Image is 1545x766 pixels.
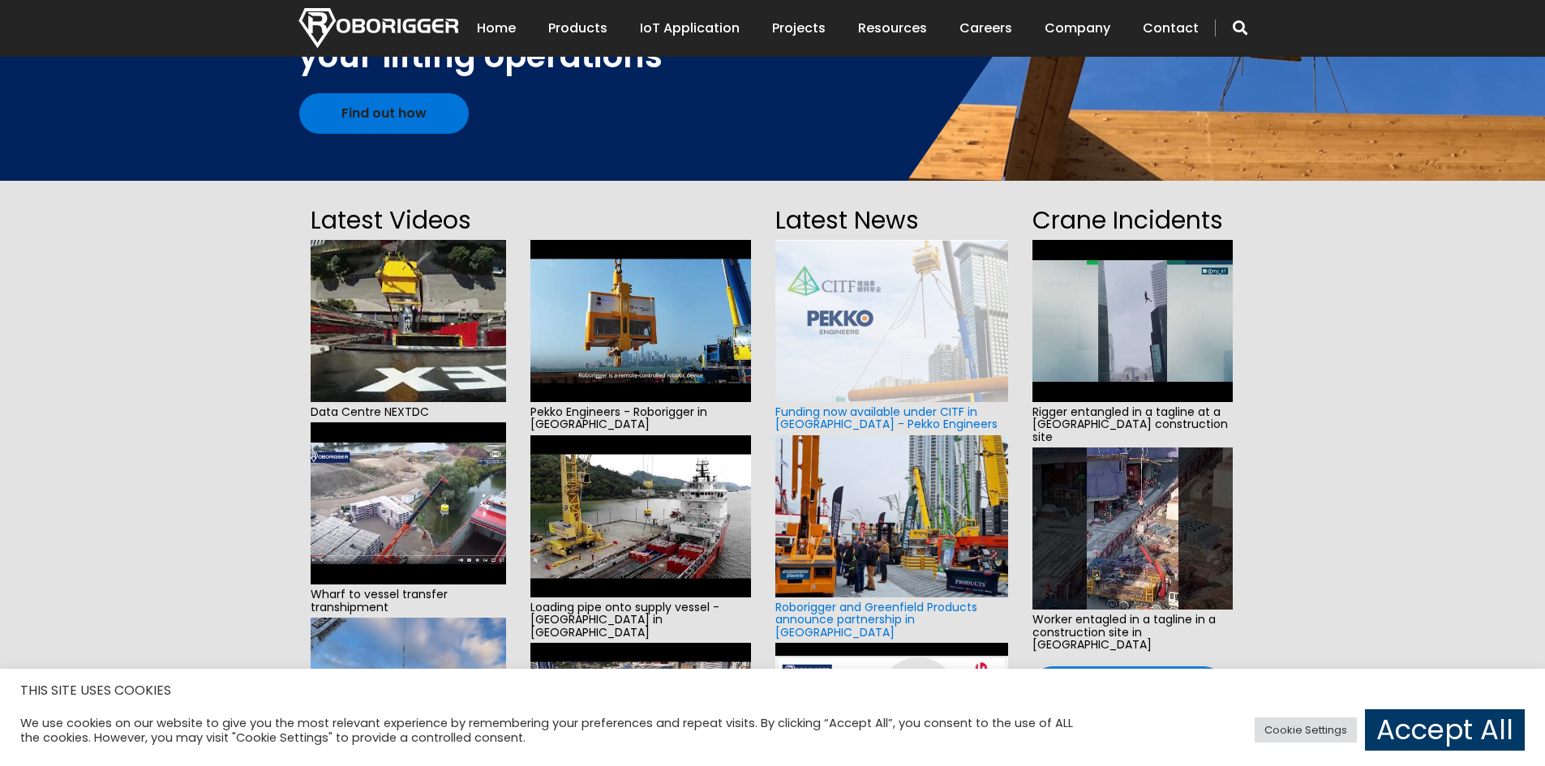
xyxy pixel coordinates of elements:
[311,402,506,422] span: Data Centre NEXTDC
[20,716,1074,745] div: We use cookies on our website to give you the most relevant experience by remembering your prefer...
[530,597,752,643] span: Loading pipe onto supply vessel - [GEOGRAPHIC_DATA] in [GEOGRAPHIC_DATA]
[311,584,506,618] span: Wharf to vessel transfer transhipment
[775,599,977,640] a: Roborigger and Greenfield Products announce partnership in [GEOGRAPHIC_DATA]
[530,402,752,435] span: Pekko Engineers - Roborigger in [GEOGRAPHIC_DATA]
[298,8,458,48] img: Nortech
[1032,201,1233,240] h2: Crane Incidents
[530,435,752,597] img: hqdefault.jpg
[311,422,506,584] img: hqdefault.jpg
[959,3,1012,53] a: Careers
[311,240,506,402] img: hqdefault.jpg
[1045,3,1110,53] a: Company
[1143,3,1199,53] a: Contact
[1255,717,1357,742] a: Cookie Settings
[1032,402,1233,447] span: Rigger entangled in a tagline at a [GEOGRAPHIC_DATA] construction site
[640,3,740,53] a: IoT Application
[858,3,927,53] a: Resources
[1032,240,1233,402] img: hqdefault.jpg
[311,201,506,240] h2: Latest Videos
[548,3,607,53] a: Products
[1032,447,1233,610] img: hqdefault.jpg
[775,201,1007,240] h2: Latest News
[775,404,998,432] a: Funding now available under CITF in [GEOGRAPHIC_DATA] - Pekko Engineers
[477,3,516,53] a: Home
[1365,709,1525,751] a: Accept All
[1032,666,1224,707] a: See all incidents
[20,680,1525,701] h5: THIS SITE USES COOKIES
[530,240,752,402] img: hqdefault.jpg
[772,3,826,53] a: Projects
[299,93,469,134] a: Find out how
[1032,610,1233,655] span: Worker entagled in a tagline in a construction site in [GEOGRAPHIC_DATA]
